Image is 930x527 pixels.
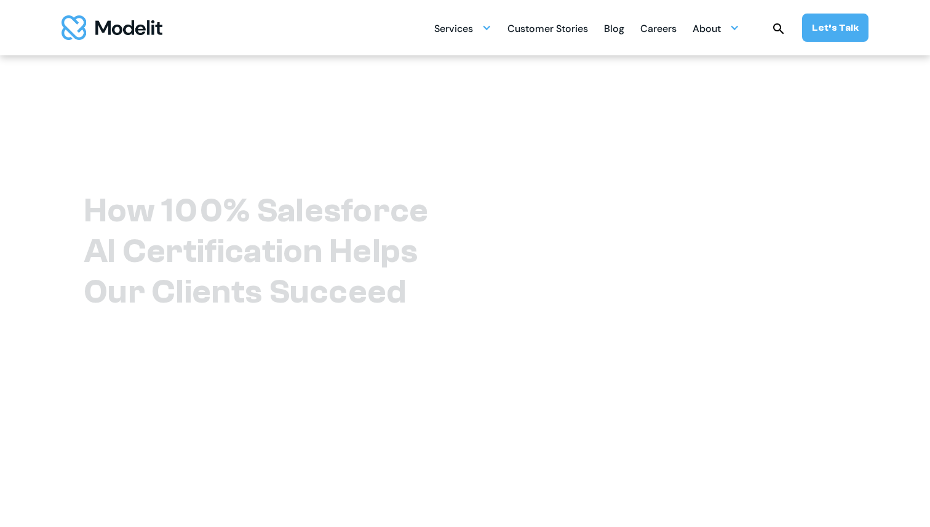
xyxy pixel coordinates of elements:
[507,16,588,40] a: Customer Stories
[62,15,162,40] img: modelit logo
[802,14,868,42] a: Let’s Talk
[640,16,677,40] a: Careers
[693,18,721,42] div: About
[693,16,739,40] div: About
[434,18,473,42] div: Services
[507,18,588,42] div: Customer Stories
[604,16,624,40] a: Blog
[434,16,491,40] div: Services
[812,21,859,34] div: Let’s Talk
[604,18,624,42] div: Blog
[84,191,438,312] h1: How 100% Salesforce AI Certification Helps Our Clients Succeed
[62,15,162,40] a: home
[640,18,677,42] div: Careers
